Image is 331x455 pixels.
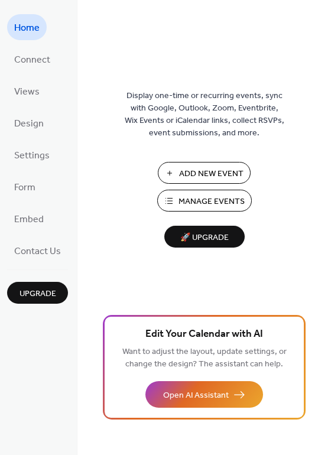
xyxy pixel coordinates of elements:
button: Open AI Assistant [145,381,263,408]
a: Contact Us [7,238,68,264]
span: Connect [14,51,50,70]
span: Views [14,83,40,102]
a: Form [7,174,43,200]
span: Contact Us [14,242,61,261]
span: Edit Your Calendar with AI [145,326,263,343]
span: Want to adjust the layout, update settings, or change the design? The assistant can help. [122,344,287,372]
span: Design [14,115,44,134]
span: Form [14,178,35,197]
a: Home [7,14,47,40]
span: Home [14,19,40,38]
span: 🚀 Upgrade [171,230,238,246]
button: 🚀 Upgrade [164,226,245,248]
button: Manage Events [157,190,252,212]
button: Upgrade [7,282,68,304]
button: Add New Event [158,162,251,184]
a: Settings [7,142,57,168]
a: Design [7,110,51,136]
span: Add New Event [179,168,244,180]
span: Display one-time or recurring events, sync with Google, Outlook, Zoom, Eventbrite, Wix Events or ... [125,90,284,139]
span: Upgrade [20,288,56,300]
a: Embed [7,206,51,232]
span: Embed [14,210,44,229]
span: Open AI Assistant [163,389,229,402]
span: Manage Events [179,196,245,208]
a: Views [7,78,47,104]
a: Connect [7,46,57,72]
span: Settings [14,147,50,165]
